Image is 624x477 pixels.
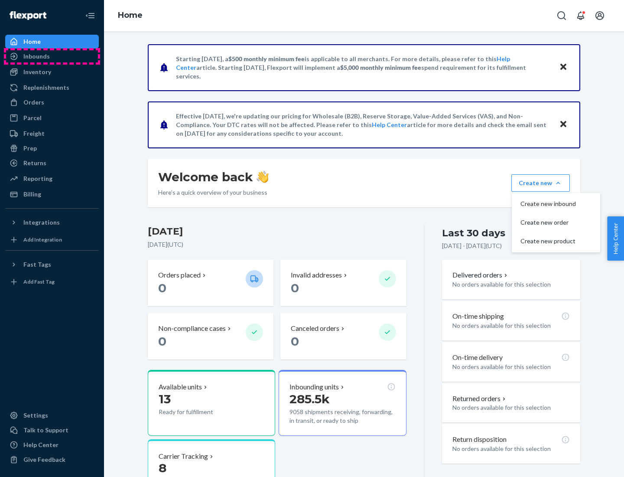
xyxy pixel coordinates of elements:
[118,10,143,20] a: Home
[289,382,339,392] p: Inbounding units
[520,219,576,225] span: Create new order
[291,281,299,295] span: 0
[5,453,99,467] button: Give Feedback
[5,423,99,437] a: Talk to Support
[158,169,269,185] h1: Welcome back
[23,411,48,420] div: Settings
[340,64,421,71] span: $5,000 monthly minimum fee
[5,49,99,63] a: Inbounds
[23,114,42,122] div: Parcel
[279,370,406,436] button: Inbounding units285.5k9058 shipments receiving, forwarding, in transit, or ready to ship
[5,81,99,95] a: Replenishments
[176,112,551,138] p: Effective [DATE], we're updating our pricing for Wholesale (B2B), Reserve Storage, Value-Added Se...
[81,7,99,24] button: Close Navigation
[591,7,608,24] button: Open account menu
[5,172,99,186] a: Reporting
[291,334,299,349] span: 0
[23,174,52,183] div: Reporting
[372,121,407,128] a: Help Center
[23,129,45,138] div: Freight
[442,242,502,250] p: [DATE] - [DATE] ( UTC )
[23,426,68,435] div: Talk to Support
[5,233,99,247] a: Add Integration
[513,195,598,213] button: Create new inbound
[280,313,406,359] button: Canceled orders 0
[23,455,65,464] div: Give Feedback
[228,55,305,62] span: $500 monthly minimum fee
[158,334,166,349] span: 0
[289,408,395,425] p: 9058 shipments receiving, forwarding, in transit, or ready to ship
[159,408,239,416] p: Ready for fulfillment
[23,236,62,243] div: Add Integration
[158,188,269,197] p: Here’s a quick overview of your business
[280,260,406,306] button: Invalid addresses 0
[442,226,505,240] div: Last 30 days
[289,392,330,406] span: 285.5k
[10,11,46,20] img: Flexport logo
[553,7,570,24] button: Open Search Box
[159,392,171,406] span: 13
[452,394,507,404] button: Returned orders
[148,370,275,436] button: Available units13Ready for fulfillment
[5,275,99,289] a: Add Fast Tag
[511,174,570,192] button: Create newCreate new inboundCreate new orderCreate new product
[5,408,99,422] a: Settings
[148,225,406,238] h3: [DATE]
[148,313,273,359] button: Non-compliance cases 0
[558,61,569,74] button: Close
[452,280,570,289] p: No orders available for this selection
[159,461,166,475] span: 8
[513,213,598,232] button: Create new order
[452,353,503,363] p: On-time delivery
[23,159,46,167] div: Returns
[158,270,201,280] p: Orders placed
[23,260,51,269] div: Fast Tags
[5,127,99,140] a: Freight
[452,403,570,412] p: No orders available for this selection
[5,141,99,155] a: Prep
[452,435,507,444] p: Return disposition
[5,35,99,49] a: Home
[23,52,50,61] div: Inbounds
[23,144,37,153] div: Prep
[558,118,569,131] button: Close
[452,321,570,330] p: No orders available for this selection
[23,190,41,199] div: Billing
[291,323,339,333] p: Canceled orders
[452,363,570,371] p: No orders available for this selection
[111,3,149,28] ol: breadcrumbs
[159,382,202,392] p: Available units
[572,7,589,24] button: Open notifications
[513,232,598,251] button: Create new product
[520,238,576,244] span: Create new product
[257,171,269,183] img: hand-wave emoji
[5,216,99,229] button: Integrations
[520,201,576,207] span: Create new inbound
[5,65,99,79] a: Inventory
[291,270,342,280] p: Invalid addresses
[5,156,99,170] a: Returns
[23,68,51,76] div: Inventory
[158,281,166,295] span: 0
[607,216,624,261] button: Help Center
[5,95,99,109] a: Orders
[5,438,99,452] a: Help Center
[148,260,273,306] button: Orders placed 0
[23,98,44,107] div: Orders
[5,187,99,201] a: Billing
[23,83,69,92] div: Replenishments
[5,258,99,271] button: Fast Tags
[5,111,99,125] a: Parcel
[452,311,504,321] p: On-time shipping
[148,240,406,249] p: [DATE] ( UTC )
[23,37,41,46] div: Home
[159,451,208,461] p: Carrier Tracking
[452,270,509,280] button: Delivered orders
[23,218,60,227] div: Integrations
[176,55,551,81] p: Starting [DATE], a is applicable to all merchants. For more details, please refer to this article...
[452,444,570,453] p: No orders available for this selection
[23,441,58,449] div: Help Center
